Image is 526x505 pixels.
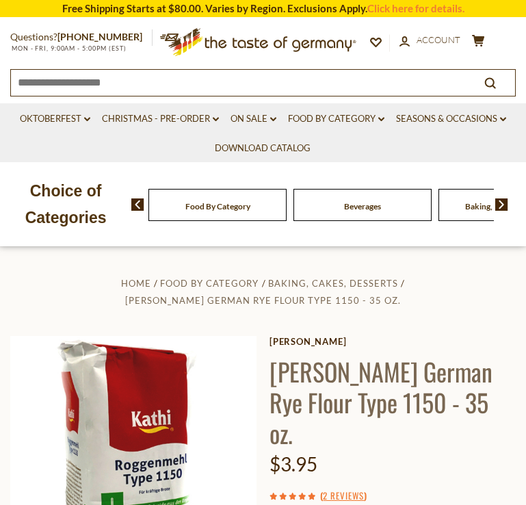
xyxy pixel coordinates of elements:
[417,34,460,45] span: Account
[288,112,384,127] a: Food By Category
[396,112,506,127] a: Seasons & Occasions
[215,141,311,156] a: Download Catalog
[185,201,250,211] a: Food By Category
[367,2,464,14] a: Click here for details.
[10,29,153,46] p: Questions?
[125,295,401,306] a: [PERSON_NAME] German Rye Flour Type 1150 - 35 oz.
[320,489,367,502] span: ( )
[160,278,259,289] a: Food By Category
[268,278,398,289] a: Baking, Cakes, Desserts
[231,112,276,127] a: On Sale
[20,112,90,127] a: Oktoberfest
[57,31,142,42] a: [PHONE_NUMBER]
[121,278,151,289] a: Home
[495,198,508,211] img: next arrow
[323,489,364,504] a: 2 Reviews
[269,336,516,347] a: [PERSON_NAME]
[131,198,144,211] img: previous arrow
[10,44,127,52] span: MON - FRI, 9:00AM - 5:00PM (EST)
[344,201,381,211] a: Beverages
[102,112,219,127] a: Christmas - PRE-ORDER
[269,452,317,476] span: $3.95
[269,356,516,448] h1: [PERSON_NAME] German Rye Flour Type 1150 - 35 oz.
[399,33,460,48] a: Account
